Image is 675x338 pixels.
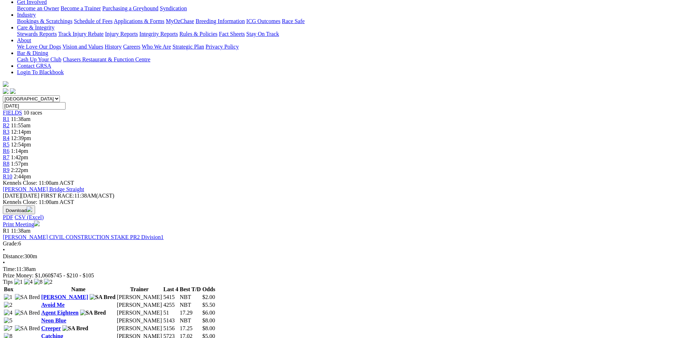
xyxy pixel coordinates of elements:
[163,294,179,301] td: 5415
[41,310,78,316] a: Agent Eighteen
[11,167,28,173] span: 2:22pm
[15,294,40,300] img: SA Bred
[62,44,103,50] a: Vision and Values
[163,301,179,309] td: 4255
[139,31,178,37] a: Integrity Reports
[3,193,21,199] span: [DATE]
[202,286,215,293] th: Odds
[3,253,24,259] span: Distance:
[17,63,51,69] a: Contact GRSA
[3,110,22,116] a: FIELDS
[15,214,44,220] a: CSV (Excel)
[163,286,179,293] th: Last 4
[17,50,48,56] a: Bar & Dining
[202,302,215,308] span: $5.50
[24,279,33,285] img: 4
[179,317,201,324] td: NBT
[196,18,245,24] a: Breeding Information
[80,310,106,316] img: SA Bred
[34,279,43,285] img: 8
[62,325,88,332] img: SA Bred
[17,5,59,11] a: Become an Owner
[44,279,52,285] img: 2
[63,56,150,62] a: Chasers Restaurant & Function Centre
[4,310,12,316] img: 4
[74,18,112,24] a: Schedule of Fees
[114,18,164,24] a: Applications & Forms
[3,214,672,221] div: Download
[246,18,280,24] a: ICG Outcomes
[3,161,10,167] a: R8
[160,5,187,11] a: Syndication
[41,193,114,199] span: 11:38AM(ACST)
[3,186,84,192] a: [PERSON_NAME] Bridge Straight
[179,325,201,332] td: 17.25
[11,154,28,160] span: 1:42pm
[41,325,61,331] a: Creeper
[17,56,672,63] div: Bar & Dining
[11,129,31,135] span: 12:14pm
[3,266,16,272] span: Time:
[3,122,10,128] a: R2
[34,221,40,226] img: printer.svg
[27,206,32,212] img: download.svg
[4,302,12,308] img: 2
[51,272,94,278] span: $745 - $210 - $105
[3,81,9,87] img: logo-grsa-white.png
[41,317,66,323] a: Neon Blue
[17,69,64,75] a: Login To Blackbook
[15,325,40,332] img: SA Bred
[11,122,30,128] span: 11:55am
[282,18,304,24] a: Race Safe
[11,135,31,141] span: 12:39pm
[4,294,12,300] img: 1
[17,44,672,50] div: About
[41,302,64,308] a: Avoid Me
[17,37,31,43] a: About
[202,317,215,323] span: $8.00
[102,5,158,11] a: Purchasing a Greyhound
[15,310,40,316] img: SA Bred
[11,148,28,154] span: 1:14pm
[179,309,201,316] td: 17.29
[3,240,18,246] span: Grade:
[3,205,35,214] button: Download
[173,44,204,50] a: Strategic Plan
[17,12,36,18] a: Industry
[17,31,57,37] a: Stewards Reports
[3,272,672,279] div: Prize Money: $1,060
[206,44,239,50] a: Privacy Policy
[90,294,116,300] img: SA Bred
[179,31,218,37] a: Rules & Policies
[41,294,88,300] a: [PERSON_NAME]
[41,286,116,293] th: Name
[3,116,10,122] span: R1
[3,180,74,186] span: Kennels Close: 11:00am ACST
[179,301,201,309] td: NBT
[61,5,101,11] a: Become a Trainer
[117,301,162,309] td: [PERSON_NAME]
[11,116,30,122] span: 11:38am
[3,221,40,227] a: Print Meeting
[17,56,61,62] a: Cash Up Your Club
[11,142,31,148] span: 12:54pm
[3,88,9,94] img: facebook.svg
[17,5,672,12] div: Get Involved
[105,44,122,50] a: History
[3,135,10,141] a: R4
[58,31,103,37] a: Track Injury Rebate
[3,102,66,110] input: Select date
[202,325,215,331] span: $8.00
[166,18,194,24] a: MyOzChase
[3,167,10,173] span: R9
[3,173,12,179] a: R10
[3,142,10,148] a: R5
[3,148,10,154] a: R6
[105,31,138,37] a: Injury Reports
